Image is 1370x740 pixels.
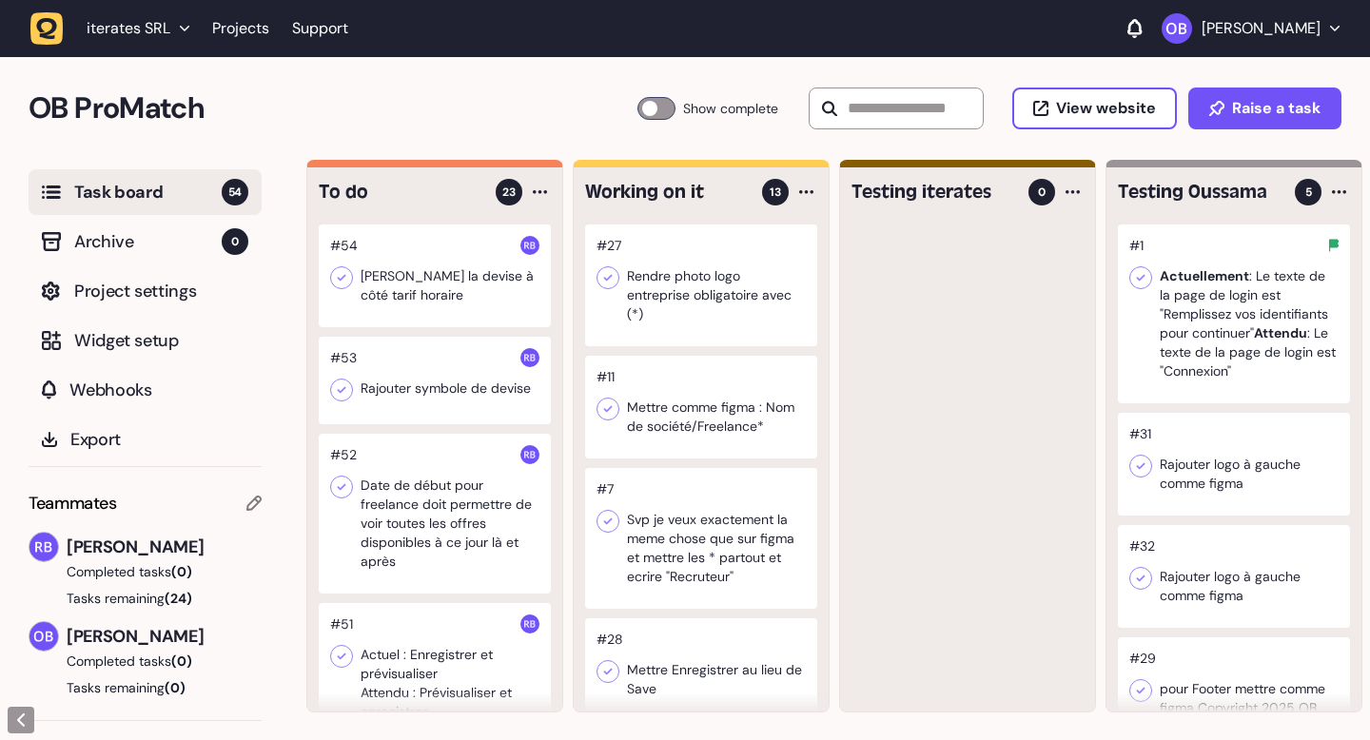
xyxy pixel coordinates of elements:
[67,623,262,650] span: [PERSON_NAME]
[67,534,262,560] span: [PERSON_NAME]
[171,563,192,580] span: (0)
[1281,651,1360,730] iframe: LiveChat chat widget
[70,426,248,453] span: Export
[29,86,637,131] h2: OB ProMatch
[74,278,248,304] span: Project settings
[520,614,539,633] img: Rodolphe Balay
[29,562,246,581] button: Completed tasks(0)
[222,179,248,205] span: 54
[1056,101,1156,116] span: View website
[87,19,170,38] span: iterates SRL
[29,622,58,651] img: Oussama Bahassou
[165,679,186,696] span: (0)
[29,490,117,516] span: Teammates
[319,179,482,205] h4: To do
[29,417,262,462] button: Export
[74,228,222,255] span: Archive
[29,268,262,314] button: Project settings
[29,169,262,215] button: Task board54
[69,377,248,403] span: Webhooks
[683,97,778,120] span: Show complete
[1012,88,1177,129] button: View website
[520,236,539,255] img: Rodolphe Balay
[502,184,516,201] span: 23
[1232,101,1321,116] span: Raise a task
[74,179,222,205] span: Task board
[222,228,248,255] span: 0
[171,652,192,670] span: (0)
[29,652,246,671] button: Completed tasks(0)
[1118,179,1282,205] h4: Testing Oussama
[30,11,201,46] button: iterates SRL
[292,19,348,38] a: Support
[585,179,749,205] h4: Working on it
[165,590,192,607] span: (24)
[29,219,262,264] button: Archive0
[1162,13,1340,44] button: [PERSON_NAME]
[520,348,539,367] img: Rodolphe Balay
[29,533,58,561] img: Rodolphe Balay
[74,327,248,354] span: Widget setup
[770,184,781,201] span: 13
[1162,13,1192,44] img: Oussama Bahassou
[29,678,262,697] button: Tasks remaining(0)
[29,589,262,608] button: Tasks remaining(24)
[29,318,262,363] button: Widget setup
[1038,184,1046,201] span: 0
[851,179,1015,205] h4: Testing iterates
[1202,19,1321,38] p: [PERSON_NAME]
[29,367,262,413] button: Webhooks
[1188,88,1341,129] button: Raise a task
[212,11,269,46] a: Projects
[1305,184,1312,201] span: 5
[520,445,539,464] img: Rodolphe Balay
